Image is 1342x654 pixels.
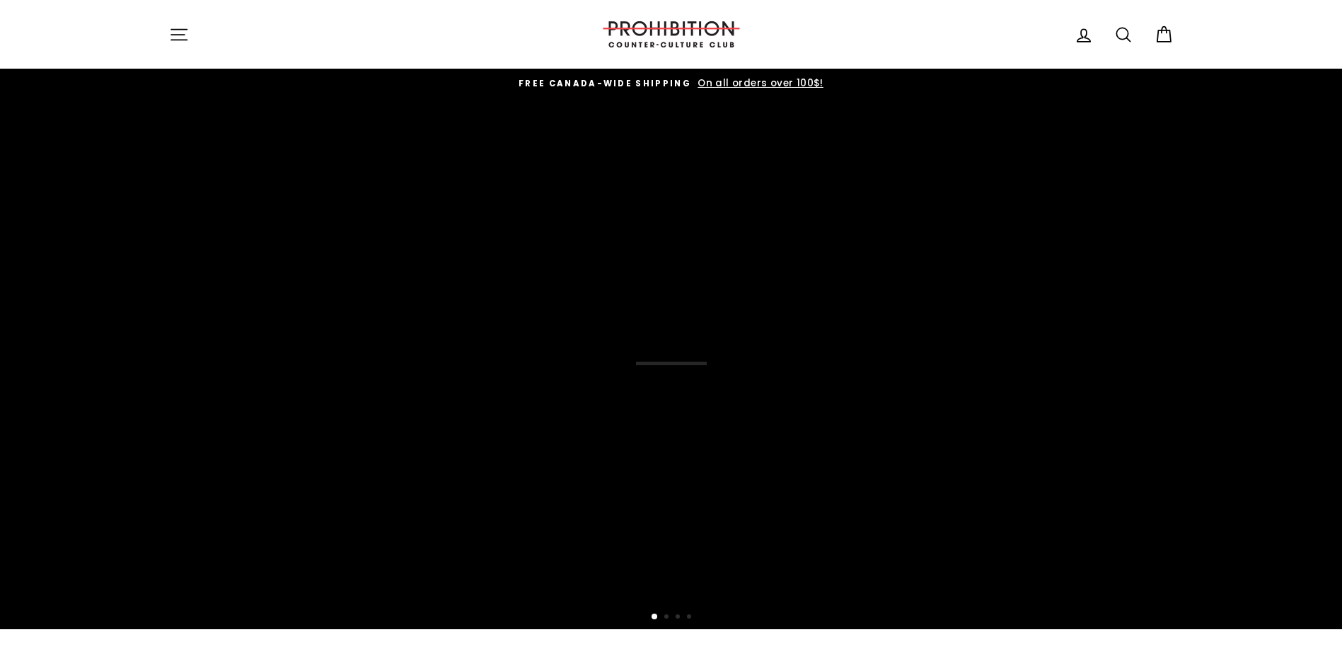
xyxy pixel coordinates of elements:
button: 1 [652,614,659,621]
button: 2 [664,614,671,621]
a: FREE CANADA-WIDE SHIPPING On all orders over 100$! [173,76,1170,91]
img: PROHIBITION COUNTER-CULTURE CLUB [601,21,742,47]
span: FREE CANADA-WIDE SHIPPING [519,78,691,89]
button: 4 [687,614,694,621]
span: On all orders over 100$! [694,76,823,90]
button: 3 [676,614,683,621]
